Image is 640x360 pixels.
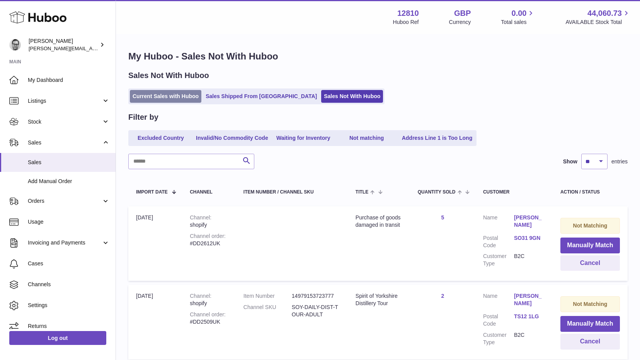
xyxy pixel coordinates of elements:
a: Log out [9,331,106,345]
span: Usage [28,218,110,226]
span: Title [356,190,368,195]
strong: Not Matching [573,301,608,307]
strong: Channel order [190,233,226,239]
button: Cancel [560,255,620,271]
dt: Item Number [243,292,292,300]
span: Import date [136,190,168,195]
span: AVAILABLE Stock Total [565,19,631,26]
div: [PERSON_NAME] [29,37,98,52]
span: Cases [28,260,110,267]
span: entries [611,158,628,165]
td: [DATE] [128,206,182,281]
div: Domain Overview [29,49,69,54]
span: 0.00 [512,8,527,19]
span: Channels [28,281,110,288]
a: Invalid/No Commodity Code [193,132,271,144]
span: Sales [28,139,102,146]
span: Listings [28,97,102,105]
div: Keywords by Traffic [85,49,130,54]
div: shopify [190,214,228,229]
span: Total sales [501,19,535,26]
dd: B2C [514,253,545,267]
dt: Name [483,214,514,231]
strong: Channel [190,293,211,299]
div: shopify [190,292,228,307]
strong: GBP [454,8,471,19]
img: tab_keywords_by_traffic_grey.svg [77,49,83,55]
dt: Postal Code [483,313,514,328]
a: 5 [441,214,444,221]
a: Not matching [336,132,398,144]
span: Sales [28,159,110,166]
div: Action / Status [560,190,620,195]
a: Waiting for Inventory [272,132,334,144]
dt: Customer Type [483,253,514,267]
span: 44,060.73 [587,8,622,19]
dd: B2C [514,331,545,346]
a: TS12 1LG [514,313,545,320]
a: Current Sales with Huboo [130,90,201,103]
h1: My Huboo - Sales Not With Huboo [128,50,628,63]
a: Sales Not With Huboo [321,90,383,103]
span: My Dashboard [28,76,110,84]
div: v 4.0.25 [22,12,38,19]
div: Domain: [DOMAIN_NAME] [20,20,85,26]
label: Show [563,158,577,165]
a: Sales Shipped From [GEOGRAPHIC_DATA] [203,90,320,103]
span: [PERSON_NAME][EMAIL_ADDRESS][DOMAIN_NAME] [29,45,155,51]
span: Returns [28,323,110,330]
a: [PERSON_NAME] [514,292,545,307]
div: Spirit of Yorkshire Distillery Tour [356,292,402,307]
a: 0.00 Total sales [501,8,535,26]
div: Currency [449,19,471,26]
div: Purchase of goods damaged in transit [356,214,402,229]
div: #DD2509UK [190,311,228,326]
dd: 14979153723777 [292,292,340,300]
span: Invoicing and Payments [28,239,102,246]
a: 2 [441,293,444,299]
dt: Customer Type [483,331,514,346]
a: 44,060.73 AVAILABLE Stock Total [565,8,631,26]
div: Huboo Ref [393,19,419,26]
h2: Filter by [128,112,158,122]
dt: Name [483,292,514,309]
h2: Sales Not With Huboo [128,70,209,81]
strong: Channel order [190,311,226,318]
div: Channel [190,190,228,195]
strong: Not Matching [573,222,608,229]
span: Add Manual Order [28,178,110,185]
a: Excluded Country [130,132,192,144]
button: Manually Match [560,238,620,253]
span: Settings [28,302,110,309]
td: [DATE] [128,285,182,359]
img: logo_orange.svg [12,12,19,19]
strong: Channel [190,214,211,221]
span: Quantity Sold [418,190,456,195]
a: SO31 9GN [514,234,545,242]
div: Item Number / Channel SKU [243,190,340,195]
strong: 12810 [397,8,419,19]
dd: SOY-DAILY-DIST-TOUR-ADULT [292,304,340,318]
button: Cancel [560,334,620,350]
dt: Postal Code [483,234,514,249]
div: #DD2612UK [190,233,228,247]
span: Stock [28,118,102,126]
a: [PERSON_NAME] [514,214,545,229]
img: tab_domain_overview_orange.svg [21,49,27,55]
img: alex@digidistiller.com [9,39,21,51]
dt: Channel SKU [243,304,292,318]
div: Customer [483,190,545,195]
a: Address Line 1 is Too Long [399,132,475,144]
img: website_grey.svg [12,20,19,26]
button: Manually Match [560,316,620,332]
span: Orders [28,197,102,205]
